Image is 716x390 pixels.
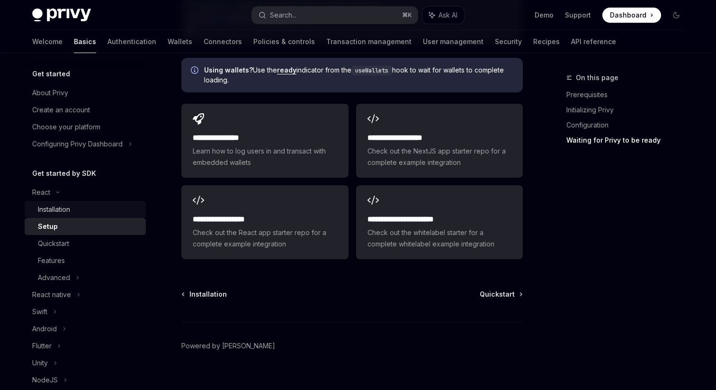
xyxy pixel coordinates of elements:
a: Policies & controls [253,30,315,53]
a: User management [423,30,483,53]
span: Dashboard [610,10,646,20]
div: Swift [32,306,47,317]
div: Search... [270,9,296,21]
div: React native [32,289,71,300]
div: Create an account [32,104,90,116]
span: ⌘ K [402,11,412,19]
button: Toggle dark mode [669,8,684,23]
div: Features [38,255,65,266]
a: About Privy [25,84,146,101]
svg: Info [191,66,200,76]
a: Connectors [204,30,242,53]
a: Support [565,10,591,20]
span: Use the indicator from the hook to wait for wallets to complete loading. [204,65,513,85]
a: Transaction management [326,30,412,53]
a: Basics [74,30,96,53]
button: Ask AI [422,7,464,24]
h5: Get started by SDK [32,168,96,179]
div: Choose your platform [32,121,100,133]
a: Installation [182,290,227,299]
div: Flutter [32,340,52,352]
div: React [32,187,50,198]
a: Waiting for Privy to be ready [566,133,691,148]
a: Create an account [25,101,146,118]
span: On this page [576,72,618,83]
div: Unity [32,357,48,369]
a: **** **** **** **** ***Check out the whitelabel starter for a complete whitelabel example integra... [356,185,523,259]
span: Ask AI [439,10,457,20]
code: useWallets [351,66,392,75]
strong: Using wallets? [204,66,253,74]
button: Search...⌘K [252,7,418,24]
a: Choose your platform [25,118,146,136]
a: **** **** **** ****Check out the NextJS app starter repo for a complete example integration [356,104,523,178]
div: Installation [38,204,70,215]
a: ready [277,66,296,74]
a: Security [495,30,522,53]
div: About Privy [32,87,68,99]
a: **** **** **** ***Check out the React app starter repo for a complete example integration [181,185,348,259]
span: Quickstart [480,290,515,299]
div: Quickstart [38,238,69,249]
span: Check out the React app starter repo for a complete example integration [193,227,337,250]
a: Quickstart [25,235,146,252]
div: Advanced [38,272,70,283]
a: Installation [25,201,146,218]
a: Recipes [533,30,560,53]
a: API reference [571,30,616,53]
a: Wallets [168,30,192,53]
a: Features [25,252,146,269]
div: Setup [38,221,58,232]
a: Demo [535,10,554,20]
h5: Get started [32,68,70,80]
a: Setup [25,218,146,235]
a: Authentication [107,30,156,53]
a: Prerequisites [566,87,691,102]
a: Configuration [566,118,691,133]
span: Learn how to log users in and transact with embedded wallets [193,145,337,168]
span: Check out the whitelabel starter for a complete whitelabel example integration [367,227,511,250]
span: Check out the NextJS app starter repo for a complete example integration [367,145,511,168]
a: Dashboard [602,8,661,23]
img: dark logo [32,9,91,22]
a: Powered by [PERSON_NAME] [181,341,275,351]
a: Welcome [32,30,63,53]
div: NodeJS [32,374,58,386]
a: Initializing Privy [566,102,691,118]
a: **** **** **** *Learn how to log users in and transact with embedded wallets [181,104,348,178]
div: Android [32,323,57,335]
div: Configuring Privy Dashboard [32,138,123,150]
span: Installation [189,290,227,299]
a: Quickstart [480,290,522,299]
